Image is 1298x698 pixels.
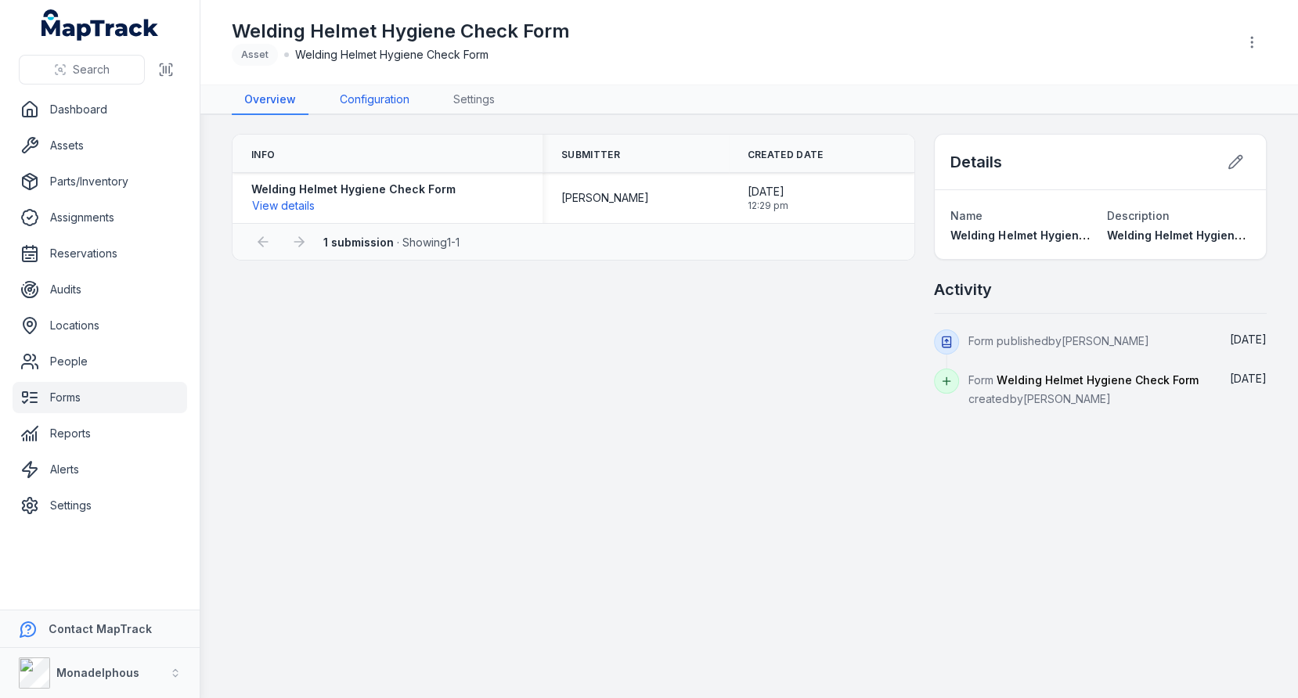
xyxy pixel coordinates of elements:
[232,44,278,66] div: Asset
[73,62,110,77] span: Search
[232,85,308,115] a: Overview
[934,279,992,300] h2: Activity
[968,334,1148,347] span: Form published by [PERSON_NAME]
[232,19,570,44] h1: Welding Helmet Hygiene Check Form
[13,202,187,233] a: Assignments
[251,197,315,214] button: View details
[561,190,649,206] span: [PERSON_NAME]
[13,382,187,413] a: Forms
[327,85,422,115] a: Configuration
[1230,372,1267,385] span: [DATE]
[441,85,507,115] a: Settings
[13,418,187,449] a: Reports
[323,236,460,249] span: · Showing 1 - 1
[13,346,187,377] a: People
[748,149,824,161] span: Created Date
[13,274,187,305] a: Audits
[997,373,1198,387] span: Welding Helmet Hygiene Check Form
[950,228,1155,242] span: Welding Helmet Hygiene Check Form
[19,55,145,85] button: Search
[41,9,159,41] a: MapTrack
[748,200,788,212] span: 12:29 pm
[1107,209,1170,222] span: Description
[13,454,187,485] a: Alerts
[13,166,187,197] a: Parts/Inventory
[13,94,187,125] a: Dashboard
[251,182,456,197] strong: Welding Helmet Hygiene Check Form
[561,149,620,161] span: Submitter
[950,151,1002,173] h2: Details
[13,130,187,161] a: Assets
[748,184,788,200] span: [DATE]
[748,184,788,212] time: 25/09/2025, 12:29:22 pm
[13,310,187,341] a: Locations
[13,490,187,521] a: Settings
[1230,333,1267,346] time: 25/09/2025, 12:21:59 pm
[1230,372,1267,385] time: 25/09/2025, 12:18:44 pm
[56,666,139,679] strong: Monadelphous
[950,209,983,222] span: Name
[968,373,1198,405] span: Form created by [PERSON_NAME]
[49,622,152,635] strong: Contact MapTrack
[323,236,394,249] strong: 1 submission
[1230,333,1267,346] span: [DATE]
[13,238,187,269] a: Reservations
[295,47,489,63] span: Welding Helmet Hygiene Check Form
[251,149,275,161] span: Info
